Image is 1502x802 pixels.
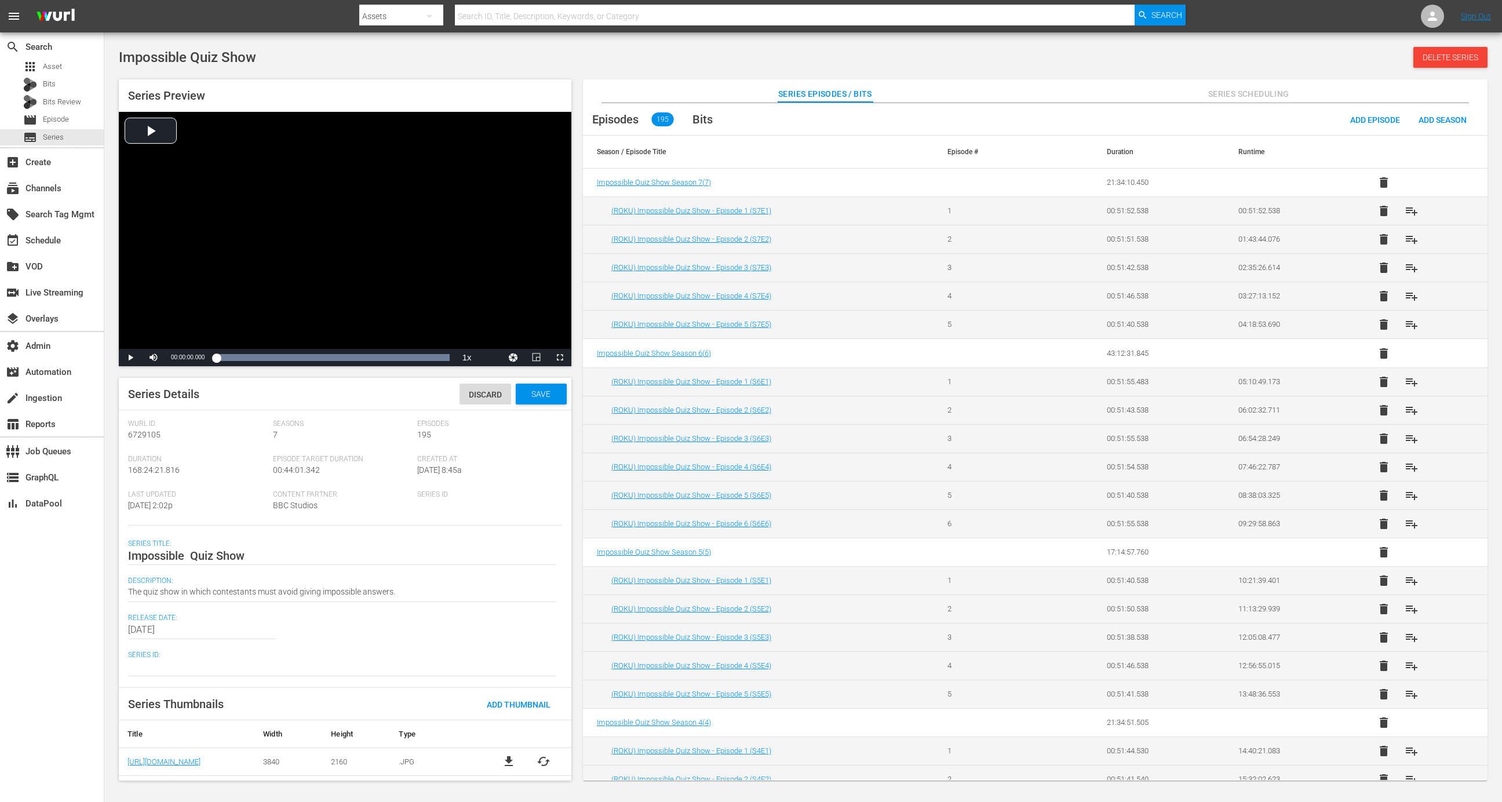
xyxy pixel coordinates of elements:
[1377,630,1391,644] span: delete
[516,384,567,404] button: Save
[1405,432,1419,446] span: playlist_add
[611,377,771,386] a: (ROKU) Impossible Quiz Show - Episode 1 (S6E1)
[1224,136,1356,168] th: Runtime
[1377,574,1391,588] span: delete
[417,455,556,464] span: Created At
[597,349,711,358] a: Impossible Quiz Show Season 6(6)
[934,225,1065,253] td: 2
[1377,517,1391,531] span: delete
[390,720,480,748] th: Type
[1093,765,1224,793] td: 00:51:41.540
[254,720,322,748] th: Width
[1370,169,1398,196] button: delete
[778,87,872,101] span: Series Episodes / Bits
[611,604,771,613] a: (ROKU) Impossible Quiz Show - Episode 2 (S5E2)
[6,497,20,511] span: DataPool
[1405,318,1419,331] span: playlist_add
[216,354,449,361] div: Progress Bar
[1405,602,1419,616] span: playlist_add
[611,235,771,243] a: (ROKU) Impossible Quiz Show - Episode 2 (S7E2)
[537,754,551,768] span: cached
[1205,87,1292,101] span: Series Scheduling
[1370,396,1398,424] button: delete
[23,130,37,144] span: Series
[6,234,20,247] span: Schedule
[1224,396,1356,424] td: 06:02:32.711
[6,207,20,221] span: Search Tag Mgmt
[322,720,390,748] th: Height
[1224,481,1356,509] td: 08:38:03.325
[23,95,37,109] div: Bits Review
[1370,453,1398,481] button: delete
[43,114,69,125] span: Episode
[1370,197,1398,225] button: delete
[1398,197,1426,225] button: playlist_add
[611,406,771,414] a: (ROKU) Impossible Quiz Show - Episode 2 (S6E2)
[525,349,548,366] button: Picture-in-Picture
[128,490,267,500] span: Last Updated
[1377,489,1391,502] span: delete
[934,424,1065,453] td: 3
[23,113,37,127] span: Episode
[597,548,711,556] span: Impossible Quiz Show Season 5 ( 5 )
[1093,708,1224,737] td: 21:34:51.505
[611,320,771,329] a: (ROKU) Impossible Quiz Show - Episode 5 (S7E5)
[128,651,556,660] span: Series ID:
[128,577,556,586] span: Description:
[273,465,320,475] span: 00:44:01.342
[1398,425,1426,453] button: playlist_add
[611,291,771,300] a: (ROKU) Impossible Quiz Show - Episode 4 (S7E4)
[1224,651,1356,680] td: 12:56:55.015
[1405,403,1419,417] span: playlist_add
[6,444,20,458] span: Job Queues
[1370,624,1398,651] button: delete
[1224,680,1356,708] td: 13:48:36.553
[1341,109,1409,130] button: Add Episode
[597,178,711,187] a: Impossible Quiz Show Season 7(7)
[1398,567,1426,595] button: playlist_add
[43,96,81,108] span: Bits Review
[934,282,1065,310] td: 4
[273,455,412,464] span: Episode Target Duration
[6,391,20,405] span: Ingestion
[1370,510,1398,538] button: delete
[1224,765,1356,793] td: 15:32:02.623
[128,501,173,510] span: [DATE] 2:02p
[1093,481,1224,509] td: 00:51:40.538
[43,61,62,72] span: Asset
[6,471,20,484] span: GraphQL
[128,455,267,464] span: Duration
[1377,261,1391,275] span: delete
[1370,567,1398,595] button: delete
[1224,737,1356,765] td: 14:40:21.083
[119,720,254,748] th: Title
[1398,482,1426,509] button: playlist_add
[1224,566,1356,595] td: 10:21:39.401
[1370,340,1398,367] button: delete
[1093,509,1224,538] td: 00:51:55.538
[128,614,556,623] span: Release Date:
[1398,624,1426,651] button: playlist_add
[1093,196,1224,225] td: 00:51:52.538
[1093,225,1224,253] td: 00:51:51.538
[128,539,556,549] span: Series Title:
[1224,453,1356,481] td: 07:46:22.787
[273,501,318,510] span: BBC Studios
[522,389,560,399] span: Save
[1370,737,1398,765] button: delete
[128,697,224,711] span: Series Thumbnails
[611,633,771,641] a: (ROKU) Impossible Quiz Show - Episode 3 (S5E3)
[127,757,200,766] a: [URL][DOMAIN_NAME]
[1398,595,1426,623] button: playlist_add
[502,754,516,768] a: file_download
[1377,744,1391,758] span: delete
[477,700,560,709] span: Add Thumbnail
[1224,225,1356,253] td: 01:43:44.076
[583,136,934,168] th: Season / Episode Title
[1370,225,1398,253] button: delete
[611,491,771,500] a: (ROKU) Impossible Quiz Show - Episode 5 (S6E5)
[611,661,771,670] a: (ROKU) Impossible Quiz Show - Episode 4 (S5E4)
[1398,311,1426,338] button: playlist_add
[171,354,205,360] span: 00:00:00.000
